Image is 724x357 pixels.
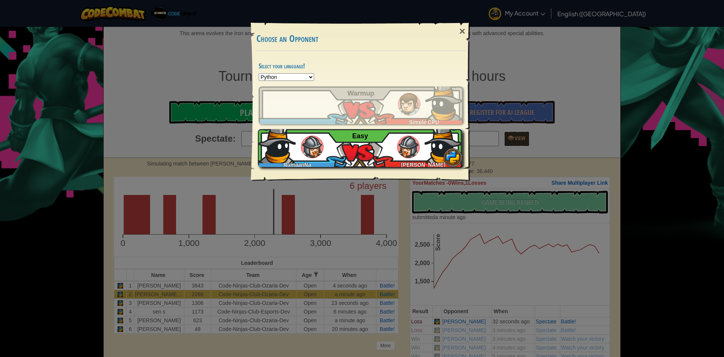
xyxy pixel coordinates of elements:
[256,34,465,44] h3: Choose an Opponent
[425,125,462,163] img: tAAAAAElFTkSuQmCC
[398,93,420,116] img: humans_ladder_tutorial.png
[258,125,296,163] img: tAAAAAElFTkSuQmCC
[347,90,374,97] span: Warmup
[259,62,463,70] h4: Select your language!
[283,162,311,168] span: RumaanNa
[425,83,463,121] img: tAAAAAElFTkSuQmCC
[397,136,420,158] img: humans_ladder_easy.png
[401,162,445,168] span: [PERSON_NAME]
[301,136,324,158] img: humans_ladder_easy.png
[352,132,368,140] span: Easy
[454,20,471,42] div: ×
[259,87,463,124] a: Simple CPU
[259,129,463,167] a: RumaanNa[PERSON_NAME]
[409,119,439,125] span: Simple CPU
